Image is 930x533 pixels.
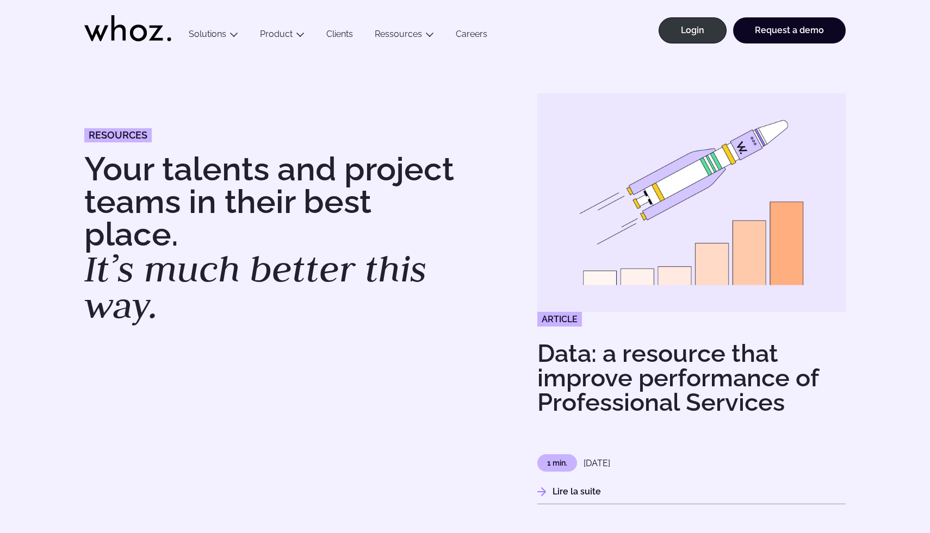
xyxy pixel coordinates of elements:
p: 1 min. [537,454,577,472]
a: Careers [445,29,498,43]
img: Data: a resource that improve performance of Professional Services [537,89,846,317]
button: Product [249,29,315,43]
a: Login [659,17,727,43]
span: Resources [89,130,147,140]
a: Ressources [375,29,422,39]
a: Product [260,29,293,39]
button: Solutions [178,29,249,43]
time: [DATE] [584,458,610,468]
p: Lire la suite [537,485,846,498]
button: Ressources [364,29,445,43]
h3: Data: a resource that improve performance of Professional Services [537,341,846,415]
span: Article [537,312,582,327]
a: Request a demo [733,17,846,43]
h1: Your talents and project teams in their best place. [84,153,454,324]
a: Clients [315,29,364,43]
a: Data: a resource that improve performance of Professional Services Article Data: a resource that ... [537,93,846,504]
em: It’s much better this way. [84,244,427,329]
